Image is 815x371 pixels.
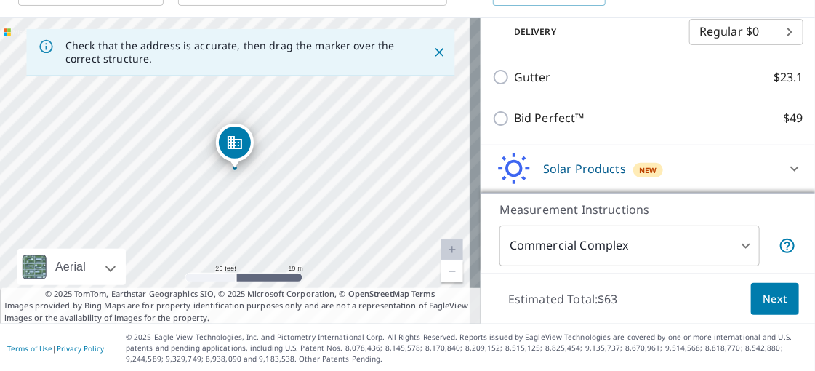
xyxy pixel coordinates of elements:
a: OpenStreetMap [348,288,409,299]
span: Each building may require a separate measurement report; if so, your account will be billed per r... [779,237,796,255]
p: Measurement Instructions [499,201,796,218]
p: Estimated Total: $63 [497,283,630,315]
a: Current Level 20, Zoom Out [441,260,463,282]
span: New [639,164,657,176]
div: Regular $0 [689,12,803,52]
div: Dropped pin, building 1, Commercial property, 2451 E Towne Blvd Arlington Heights, IL 60004 [216,124,254,169]
a: Privacy Policy [57,343,104,354]
p: Check that the address is accurate, then drag the marker over the correct structure. [65,39,406,65]
p: | [7,344,104,353]
p: $23.1 [774,68,803,87]
div: Commercial Complex [499,226,760,266]
div: Aerial [17,249,126,285]
p: Delivery [492,25,689,39]
div: Aerial [51,249,90,285]
a: Terms of Use [7,343,52,354]
p: Solar Products [543,160,626,177]
div: Solar ProductsNew [492,151,803,186]
p: © 2025 Eagle View Technologies, Inc. and Pictometry International Corp. All Rights Reserved. Repo... [126,332,808,364]
p: Gutter [514,68,551,87]
button: Close [430,43,449,62]
a: Current Level 20, Zoom In Disabled [441,239,463,260]
p: Bid Perfect™ [514,109,585,127]
a: Terms [411,288,435,299]
span: Next [763,290,787,308]
button: Next [751,283,799,316]
span: © 2025 TomTom, Earthstar Geographics SIO, © 2025 Microsoft Corporation, © [45,288,435,300]
p: $49 [784,109,803,127]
